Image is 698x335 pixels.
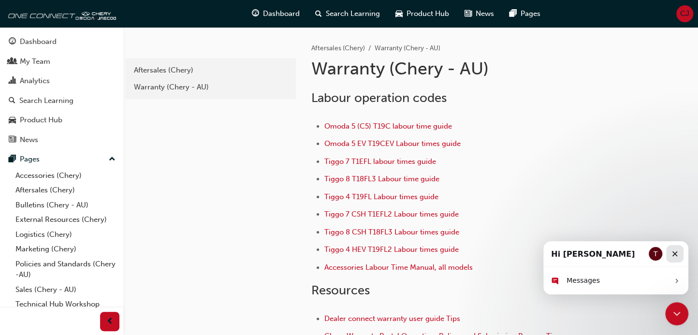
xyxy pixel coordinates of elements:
span: news-icon [9,136,16,145]
a: Marketing (Chery) [12,242,119,257]
span: Pages [521,8,540,19]
span: car-icon [9,116,16,125]
a: Analytics [4,72,119,90]
a: Policies and Standards (Chery -AU) [12,257,119,282]
span: guage-icon [9,38,16,46]
div: My Team [20,56,50,67]
button: Pages [4,150,119,168]
span: CJ [680,8,689,19]
span: guage-icon [252,8,259,20]
span: search-icon [9,97,15,105]
a: Aftersales (Chery) [12,183,119,198]
a: Tiggo 7 CSH T1EFL2 Labour times guide [324,210,459,218]
span: Resources [311,283,370,298]
div: Pages [20,154,40,165]
span: Labour operation codes [311,90,447,105]
span: Dashboard [263,8,300,19]
span: Product Hub [407,8,449,19]
div: Product Hub [20,115,62,126]
button: DashboardMy TeamAnalyticsSearch LearningProduct HubNews [4,31,119,150]
iframe: Intercom live chat [665,302,688,325]
button: CJ [676,5,693,22]
div: Analytics [20,75,50,87]
span: up-icon [109,153,116,166]
a: Dealer connect warranty user guide Tips [324,314,460,323]
a: car-iconProduct Hub [388,4,457,24]
iframe: Intercom live chat [543,241,688,294]
a: Accessories (Chery) [12,168,119,183]
a: search-iconSearch Learning [307,4,388,24]
a: Tiggo 8 CSH T18FL3 Labour times guide [324,228,459,236]
a: Aftersales (Chery) [311,44,365,52]
a: Bulletins (Chery - AU) [12,198,119,213]
span: people-icon [9,58,16,66]
span: chart-icon [9,77,16,86]
a: pages-iconPages [502,4,548,24]
span: pages-icon [9,155,16,164]
a: Accessories Labour Time Manual, all models [324,263,473,272]
span: prev-icon [106,316,114,328]
a: guage-iconDashboard [244,4,307,24]
a: Aftersales (Chery) [129,62,292,79]
a: Tiggo 4 T19FL Labour times guide [324,192,438,201]
div: Warranty (Chery - AU) [134,82,287,93]
a: My Team [4,53,119,71]
span: Search Learning [326,8,380,19]
a: Tiggo 4 HEV T19FL2 Labour times guide [324,245,459,254]
a: Search Learning [4,92,119,110]
div: Dashboard [20,36,57,47]
span: news-icon [465,8,472,20]
img: oneconnect [5,4,116,23]
a: Omoda 5 (C5) T19C labour time guide [324,122,452,131]
a: news-iconNews [457,4,502,24]
a: Warranty (Chery - AU) [129,79,292,96]
span: search-icon [315,8,322,20]
div: Aftersales (Chery) [134,65,287,76]
li: Warranty (Chery - AU) [375,43,440,54]
div: News [20,134,38,146]
a: News [4,131,119,149]
span: pages-icon [509,8,517,20]
div: Search Learning [19,95,73,106]
h1: Warranty (Chery - AU) [311,58,625,79]
a: Dashboard [4,33,119,51]
a: Omoda 5 EV T19CEV Labour times guide [324,139,461,148]
a: External Resources (Chery) [12,212,119,227]
a: Tiggo 8 T18FL3 Labour time guide [324,175,439,183]
a: Logistics (Chery) [12,227,119,242]
a: Technical Hub Workshop information [12,297,119,322]
a: Sales (Chery - AU) [12,282,119,297]
span: News [476,8,494,19]
a: Tiggo 7 T1EFL labour times guide [324,157,436,166]
a: Product Hub [4,111,119,129]
span: car-icon [395,8,403,20]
